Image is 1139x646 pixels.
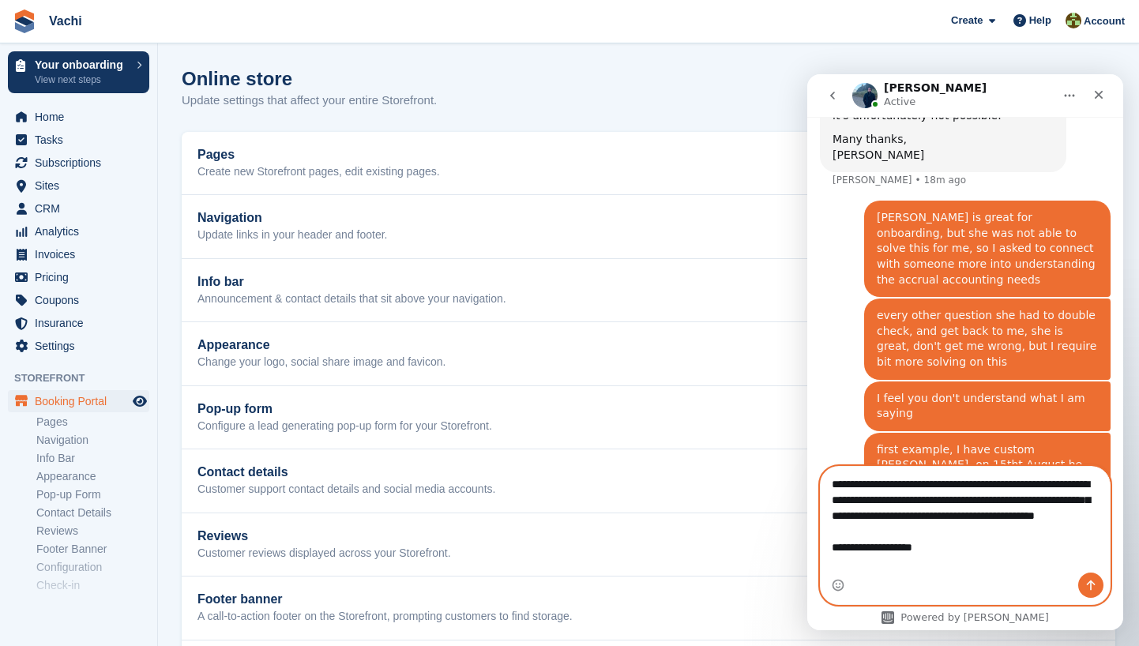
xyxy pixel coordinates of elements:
a: menu [8,129,149,151]
p: Customer reviews displayed across your Storefront. [197,546,451,561]
button: Emoji picker [24,505,37,517]
a: Pages [36,415,149,430]
img: Anete Gre [1066,13,1081,28]
textarea: Message… [13,392,303,498]
a: View Storefront [1028,68,1115,94]
a: Pages Create new Storefront pages, edit existing pages. Edit [182,132,1115,195]
span: Account [1084,13,1125,29]
iframe: Intercom live chat [807,74,1123,630]
a: Reviews Customer reviews displayed across your Storefront. Edit [182,513,1115,577]
a: Contact Details [36,505,149,520]
span: Coupons [35,289,130,311]
h2: Appearance [197,338,445,352]
span: Analytics [35,220,130,242]
h2: Footer banner [197,592,573,607]
a: Reviews [36,524,149,539]
span: View Storefront [1039,73,1115,89]
a: Preview store [130,392,149,411]
a: Navigation [36,433,149,448]
p: Update settings that affect your entire Storefront. [182,92,437,110]
p: Change your logo, social share image and favicon. [197,355,445,370]
span: CRM [35,197,130,220]
h2: Navigation [197,211,388,225]
span: Sites [35,175,130,197]
a: Footer Banner [36,542,149,557]
p: Update links in your header and footer. [197,228,388,242]
p: Announcement & contact details that sit above your navigation. [197,292,506,306]
a: menu [8,312,149,334]
span: Create [951,13,983,28]
a: Pop-up form Configure a lead generating pop-up form for your Storefront. Edit [182,386,1115,449]
a: menu [8,106,149,128]
p: Configure a lead generating pop-up form for your Storefront. [197,419,492,434]
a: menu [8,197,149,220]
a: Your onboarding View next steps [8,51,149,93]
img: stora-icon-8386f47178a22dfd0bd8f6a31ec36ba5ce8667c1dd55bd0f319d3a0aa187defe.svg [13,9,36,33]
div: first example, I have custom [PERSON_NAME], on 15tht August he has paid me through stripe for one... [70,368,291,461]
span: Insurance [35,312,130,334]
a: Navigation Update links in your header and footer. Edit [182,195,1115,258]
a: menu [8,266,149,288]
span: Settings [35,335,130,357]
span: Storefront [14,370,157,386]
h2: Reviews [197,529,451,543]
h1: Online store [182,68,437,89]
span: Subscriptions [35,152,130,174]
button: Send a message… [271,498,296,524]
p: Customer support contact details and social media accounts. [197,483,495,497]
a: Footer banner A call-to-action footer on the Storefront, prompting customers to find storage. Edit [182,577,1115,640]
a: Contact details Customer support contact details and social media accounts. Edit [182,449,1115,513]
a: menu [8,390,149,412]
a: menu [8,243,149,265]
span: Pricing [35,266,130,288]
h2: Info bar [197,275,506,289]
p: Your onboarding [35,59,129,70]
a: Configuration [36,560,149,575]
a: menu [8,220,149,242]
a: menu [8,289,149,311]
h2: Pages [197,148,440,162]
a: Appearance Change your logo, social share image and favicon. Edit [182,322,1115,385]
a: Info bar Announcement & contact details that sit above your navigation. Edit [182,259,1115,322]
h2: Pop-up form [197,402,492,416]
span: Home [35,106,130,128]
span: Help [1029,13,1051,28]
span: Tasks [35,129,130,151]
p: A call-to-action footer on the Storefront, prompting customers to find storage. [197,610,573,624]
a: menu [8,152,149,174]
a: Pop-up Form [36,487,149,502]
a: menu [8,335,149,357]
a: Appearance [36,469,149,484]
p: Create new Storefront pages, edit existing pages. [197,165,440,179]
a: menu [8,175,149,197]
span: Invoices [35,243,130,265]
a: Vachi [43,8,88,34]
a: Check-in [36,578,149,593]
span: Booking Portal [35,390,130,412]
p: View next steps [35,73,129,87]
a: Info Bar [36,451,149,466]
h2: Contact details [197,465,495,479]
